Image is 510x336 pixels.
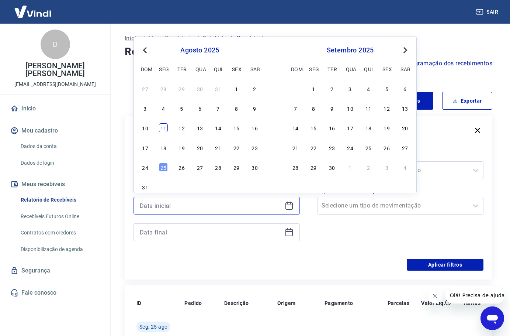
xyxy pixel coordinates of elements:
p: / [142,34,145,43]
div: Choose quarta-feira, 17 de setembro de 2025 [346,123,355,132]
p: / [197,34,200,43]
div: Choose sábado, 20 de setembro de 2025 [400,123,409,132]
p: Relatório de Recebíveis [202,34,266,43]
div: setembro 2025 [290,46,410,55]
div: qua [195,65,204,73]
div: Choose domingo, 14 de setembro de 2025 [291,123,300,132]
div: Choose segunda-feira, 22 de setembro de 2025 [309,143,318,152]
button: Meu cadastro [9,123,101,139]
div: Choose sexta-feira, 1 de agosto de 2025 [232,84,241,93]
div: D [41,30,70,59]
div: Choose terça-feira, 29 de julho de 2025 [177,84,186,93]
div: Choose sexta-feira, 29 de agosto de 2025 [232,163,241,172]
p: Parcelas [388,299,409,307]
p: Descrição [224,299,249,307]
div: Choose sábado, 2 de agosto de 2025 [250,84,259,93]
a: Início [9,100,101,117]
div: Choose quinta-feira, 4 de setembro de 2025 [214,182,223,191]
div: Choose segunda-feira, 15 de setembro de 2025 [309,123,318,132]
p: Início [125,34,139,43]
div: dom [291,65,300,73]
div: Choose sábado, 4 de outubro de 2025 [400,163,409,172]
div: ter [327,65,336,73]
div: Choose quarta-feira, 6 de agosto de 2025 [195,104,204,113]
div: Choose terça-feira, 19 de agosto de 2025 [177,143,186,152]
div: qua [346,65,355,73]
div: Choose sexta-feira, 5 de setembro de 2025 [382,84,391,93]
div: Choose sexta-feira, 22 de agosto de 2025 [232,143,241,152]
div: Choose sexta-feira, 12 de setembro de 2025 [382,104,391,113]
div: sex [382,65,391,73]
div: Choose sexta-feira, 8 de agosto de 2025 [232,104,241,113]
div: Choose segunda-feira, 11 de agosto de 2025 [159,123,168,132]
div: Choose sexta-feira, 5 de setembro de 2025 [232,182,241,191]
div: Choose segunda-feira, 18 de agosto de 2025 [159,143,168,152]
button: Aplicar filtros [407,259,483,271]
div: Choose segunda-feira, 29 de setembro de 2025 [309,163,318,172]
div: Choose sexta-feira, 3 de outubro de 2025 [382,163,391,172]
div: Choose domingo, 21 de setembro de 2025 [291,143,300,152]
div: Choose sábado, 13 de setembro de 2025 [400,104,409,113]
div: Choose sábado, 16 de agosto de 2025 [250,123,259,132]
div: Choose terça-feira, 12 de agosto de 2025 [177,123,186,132]
div: Choose quarta-feira, 27 de agosto de 2025 [195,163,204,172]
div: Choose sábado, 6 de setembro de 2025 [250,182,259,191]
div: Choose segunda-feira, 4 de agosto de 2025 [159,104,168,113]
div: Choose terça-feira, 30 de setembro de 2025 [327,163,336,172]
div: ter [177,65,186,73]
button: Exportar [442,92,492,110]
div: Choose segunda-feira, 25 de agosto de 2025 [159,163,168,172]
div: Choose segunda-feira, 1 de setembro de 2025 [309,84,318,93]
div: Choose sexta-feira, 19 de setembro de 2025 [382,123,391,132]
div: agosto 2025 [140,46,260,55]
div: Choose domingo, 10 de agosto de 2025 [141,123,150,132]
div: sex [232,65,241,73]
div: Choose domingo, 28 de setembro de 2025 [291,163,300,172]
div: Choose quinta-feira, 28 de agosto de 2025 [214,163,223,172]
iframe: Mensagem da empresa [445,287,504,304]
div: Choose sábado, 9 de agosto de 2025 [250,104,259,113]
p: ID [136,299,142,307]
div: Choose sábado, 6 de setembro de 2025 [400,84,409,93]
div: Choose terça-feira, 26 de agosto de 2025 [177,163,186,172]
span: Olá! Precisa de ajuda? [4,5,62,11]
h4: Relatório de Recebíveis [125,44,492,59]
div: Choose quinta-feira, 18 de setembro de 2025 [364,123,373,132]
div: month 2025-09 [290,83,410,172]
div: dom [141,65,150,73]
a: Relatório de Recebíveis [18,192,101,208]
div: Choose quarta-feira, 13 de agosto de 2025 [195,123,204,132]
div: Choose quinta-feira, 7 de agosto de 2025 [214,104,223,113]
div: Choose segunda-feira, 1 de setembro de 2025 [159,182,168,191]
div: Choose domingo, 7 de setembro de 2025 [291,104,300,113]
p: Valor Líq. [421,299,445,307]
button: Sair [475,5,501,19]
div: Choose terça-feira, 5 de agosto de 2025 [177,104,186,113]
div: Choose quinta-feira, 11 de setembro de 2025 [364,104,373,113]
div: Choose segunda-feira, 8 de setembro de 2025 [309,104,318,113]
p: Origem [277,299,295,307]
a: Meus Recebíveis [148,34,194,43]
button: Next Month [401,46,410,55]
div: seg [309,65,318,73]
div: Choose terça-feira, 9 de setembro de 2025 [327,104,336,113]
div: Choose domingo, 24 de agosto de 2025 [141,163,150,172]
div: Choose terça-feira, 2 de setembro de 2025 [327,84,336,93]
div: Choose domingo, 27 de julho de 2025 [141,84,150,93]
div: Choose quinta-feira, 31 de julho de 2025 [214,84,223,93]
a: Recebíveis Futuros Online [18,209,101,224]
div: Choose domingo, 31 de agosto de 2025 [291,84,300,93]
div: Choose terça-feira, 23 de setembro de 2025 [327,143,336,152]
a: Disponibilização de agenda [18,242,101,257]
div: Choose quinta-feira, 14 de agosto de 2025 [214,123,223,132]
div: Choose domingo, 17 de agosto de 2025 [141,143,150,152]
div: Choose quarta-feira, 30 de julho de 2025 [195,84,204,93]
div: Choose quarta-feira, 20 de agosto de 2025 [195,143,204,152]
p: [EMAIL_ADDRESS][DOMAIN_NAME] [14,80,96,88]
div: Choose sábado, 23 de agosto de 2025 [250,143,259,152]
button: Previous Month [140,46,149,55]
div: Choose quinta-feira, 2 de outubro de 2025 [364,163,373,172]
a: Segurança [9,263,101,279]
div: Choose quarta-feira, 3 de setembro de 2025 [195,182,204,191]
